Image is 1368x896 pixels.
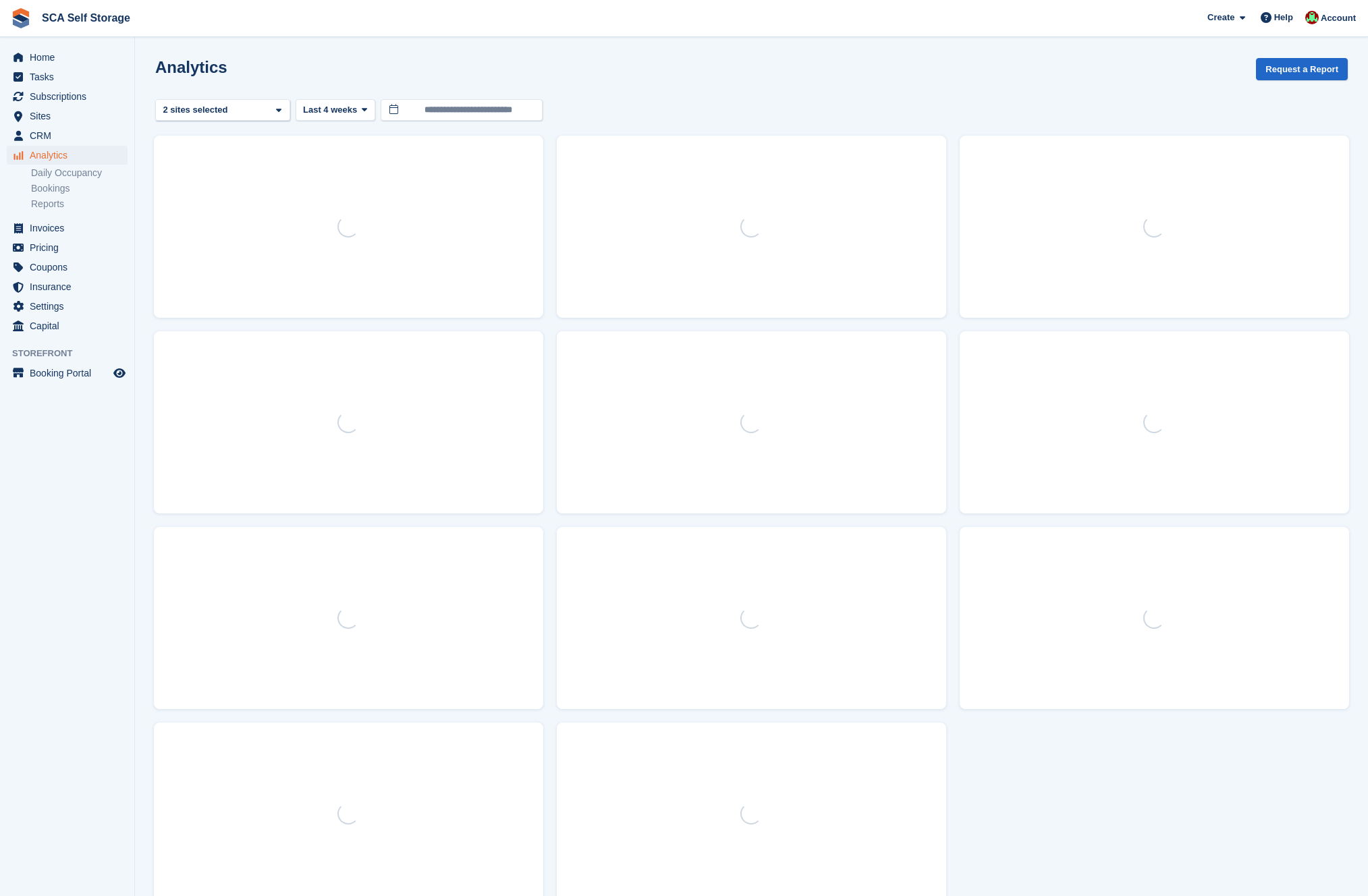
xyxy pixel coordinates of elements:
[30,126,111,145] span: CRM
[30,48,111,67] span: Home
[30,107,111,125] span: Sites
[1207,11,1234,24] span: Create
[111,365,128,381] a: Preview store
[7,67,128,86] a: menu
[7,107,128,125] a: menu
[11,8,31,28] img: stora-icon-8386f47178a22dfd0bd8f6a31ec36ba5ce8667c1dd55bd0f319d3a0aa187defe.svg
[1256,58,1348,80] button: Request a Report
[31,198,128,211] a: Reports
[7,277,128,296] a: menu
[296,99,375,121] button: Last 4 weeks
[31,167,128,179] a: Daily Occupancy
[1305,11,1319,24] img: Dale Chapman
[7,238,128,257] a: menu
[30,238,111,257] span: Pricing
[30,297,111,316] span: Settings
[7,87,128,106] a: menu
[7,316,128,335] a: menu
[12,347,134,360] span: Storefront
[1321,11,1356,25] span: Account
[7,364,128,383] a: menu
[30,277,111,296] span: Insurance
[30,67,111,86] span: Tasks
[30,364,111,383] span: Booking Portal
[1274,11,1293,24] span: Help
[303,103,357,117] span: Last 4 weeks
[7,219,128,237] a: menu
[7,146,128,165] a: menu
[30,219,111,237] span: Invoices
[7,258,128,277] a: menu
[7,126,128,145] a: menu
[30,87,111,106] span: Subscriptions
[36,7,136,29] a: SCA Self Storage
[30,146,111,165] span: Analytics
[155,58,227,76] h2: Analytics
[30,258,111,277] span: Coupons
[161,103,233,117] div: 2 sites selected
[31,182,128,195] a: Bookings
[7,297,128,316] a: menu
[7,48,128,67] a: menu
[30,316,111,335] span: Capital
